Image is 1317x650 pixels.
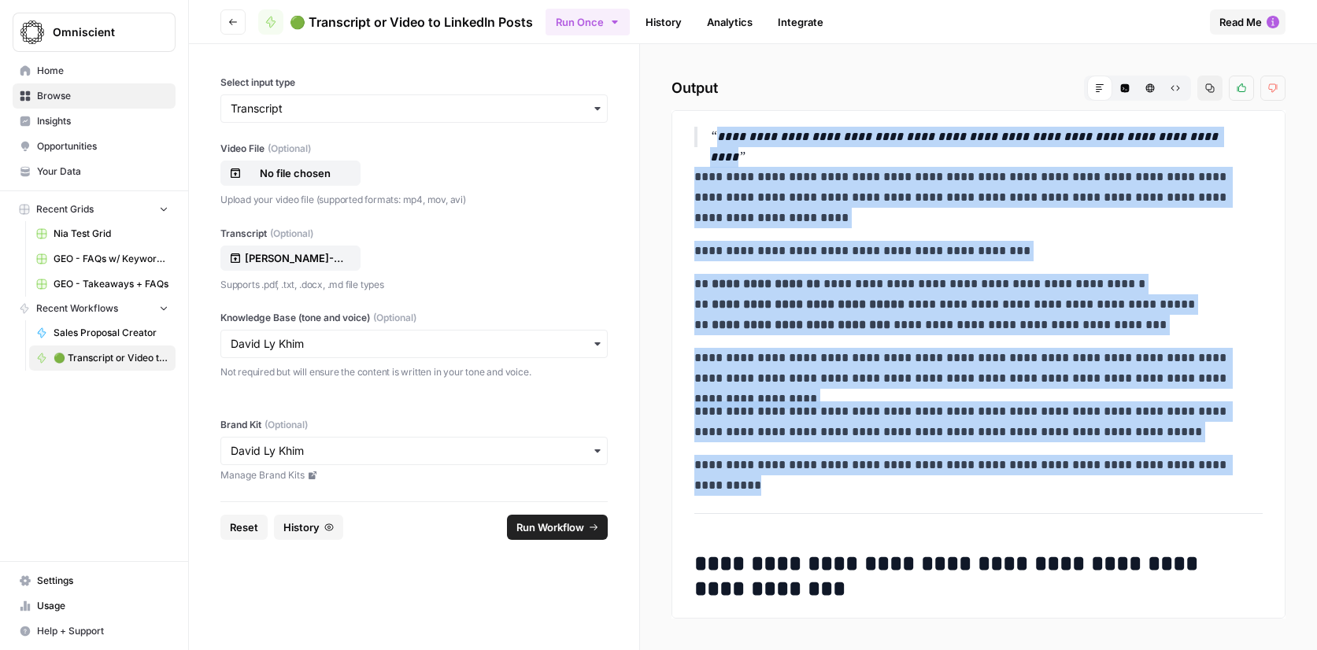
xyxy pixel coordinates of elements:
span: GEO - FAQs w/ Keywords Grid [54,252,168,266]
label: Transcript [220,227,608,241]
h2: Output [671,76,1286,101]
p: [PERSON_NAME]-[DATE].txt [245,250,346,266]
span: Insights [37,114,168,128]
button: Reset [220,515,268,540]
span: Reset [230,519,258,535]
a: Opportunities [13,134,176,159]
a: Your Data [13,159,176,184]
button: History [274,515,343,540]
a: Sales Proposal Creator [29,320,176,345]
span: Run Workflow [516,519,584,535]
p: Upload your video file (supported formats: mp4, mov, avi) [220,192,608,208]
button: Recent Workflows [13,297,176,320]
p: Supports .pdf, .txt, .docx, .md file types [220,277,608,293]
label: Brand Kit [220,418,608,432]
span: 🟢 Transcript or Video to LinkedIn Posts [54,351,168,365]
a: GEO - Takeaways + FAQs [29,271,176,297]
span: (Optional) [265,418,308,432]
button: Run Once [546,9,630,35]
a: Nia Test Grid [29,221,176,246]
span: (Optional) [268,142,311,156]
span: Your Data [37,164,168,179]
input: David Ly Khim [231,443,597,459]
button: Recent Grids [13,198,176,221]
span: Sales Proposal Creator [54,326,168,340]
span: Browse [37,89,168,103]
img: Omniscient Logo [18,18,46,46]
a: Manage Brand Kits [220,468,608,482]
span: Recent Workflows [36,301,118,316]
label: Video File [220,142,608,156]
button: Read Me [1210,9,1286,35]
button: No file chosen [220,161,361,186]
span: Usage [37,599,168,613]
label: Knowledge Base (tone and voice) [220,311,608,325]
a: Integrate [768,9,833,35]
span: Nia Test Grid [54,227,168,241]
button: Run Workflow [507,515,608,540]
a: Home [13,58,176,83]
button: [PERSON_NAME]-[DATE].txt [220,246,361,271]
a: 🟢 Transcript or Video to LinkedIn Posts [29,345,176,371]
a: Settings [13,568,176,593]
a: GEO - FAQs w/ Keywords Grid [29,246,176,271]
a: Insights [13,109,176,134]
span: Recent Grids [36,202,94,216]
span: Settings [37,574,168,588]
button: Workspace: Omniscient [13,13,176,52]
p: No file chosen [245,165,346,181]
input: Transcript [231,101,597,116]
a: History [636,9,691,35]
span: 🟢 Transcript or Video to LinkedIn Posts [290,13,533,31]
button: Help + Support [13,619,176,644]
label: Select input type [220,76,608,90]
a: 🟢 Transcript or Video to LinkedIn Posts [258,9,533,35]
span: Opportunities [37,139,168,153]
span: (Optional) [270,227,313,241]
a: Usage [13,593,176,619]
span: GEO - Takeaways + FAQs [54,277,168,291]
a: Browse [13,83,176,109]
span: Help + Support [37,624,168,638]
span: Read Me [1219,14,1262,30]
a: Analytics [697,9,762,35]
p: Not required but will ensure the content is written in your tone and voice. [220,364,608,380]
span: Omniscient [53,24,148,40]
span: (Optional) [373,311,416,325]
input: David Ly Khim [231,336,597,352]
span: Home [37,64,168,78]
span: History [283,519,320,535]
